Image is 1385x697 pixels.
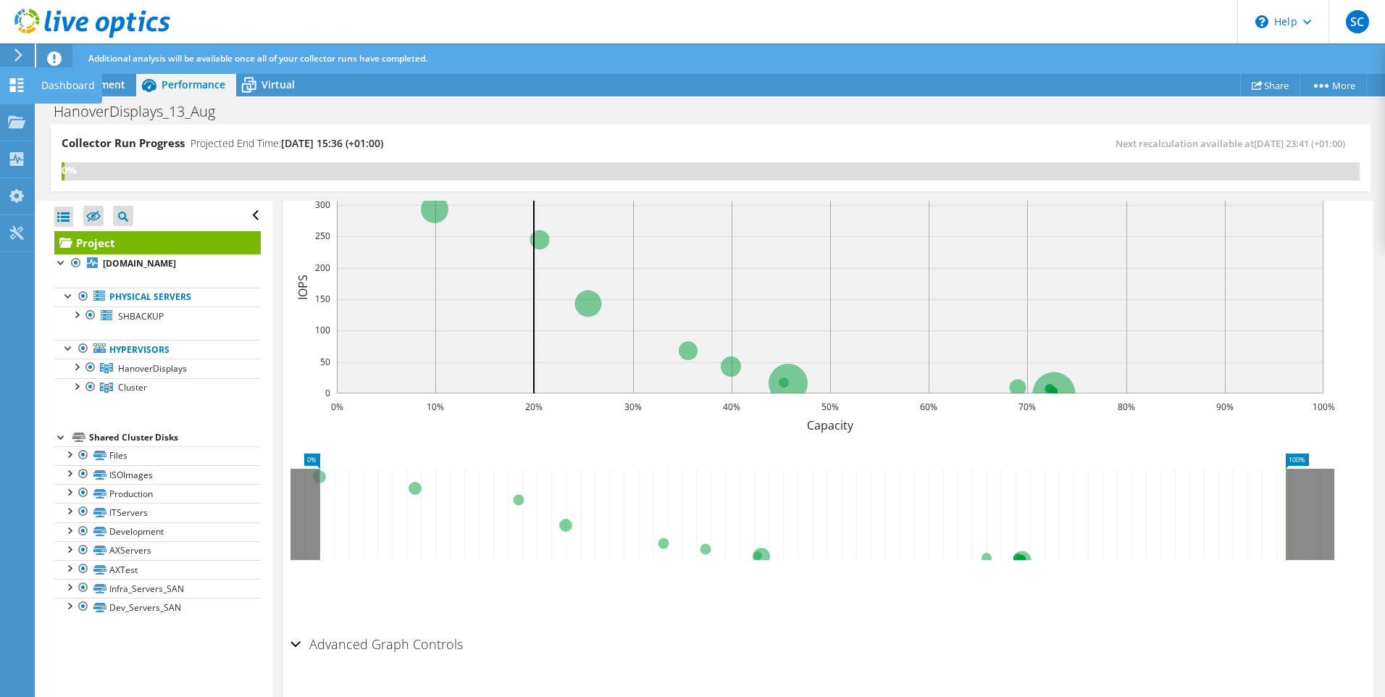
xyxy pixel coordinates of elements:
[47,104,238,120] h1: HanoverDisplays_13_Aug
[54,465,261,484] a: ISOImages
[54,254,261,273] a: [DOMAIN_NAME]
[261,78,295,91] span: Virtual
[320,356,330,368] text: 50
[62,162,64,178] div: 0%
[315,230,330,242] text: 250
[54,359,261,377] a: HanoverDisplays
[281,136,383,150] span: [DATE] 15:36 (+01:00)
[54,446,261,465] a: Files
[1300,74,1367,96] a: More
[315,262,330,274] text: 200
[315,199,330,211] text: 300
[54,231,261,254] a: Project
[54,503,261,522] a: ITServers
[1312,401,1334,413] text: 100%
[525,401,543,413] text: 20%
[54,306,261,325] a: SHBACKUP
[1255,15,1268,28] svg: \n
[54,340,261,359] a: Hypervisors
[88,52,427,64] span: Additional analysis will be available once all of your collector runs have completed.
[821,401,839,413] text: 50%
[315,293,330,305] text: 150
[54,288,261,306] a: Physical Servers
[1118,401,1135,413] text: 80%
[34,67,102,104] div: Dashboard
[54,378,261,397] a: Cluster
[118,362,187,375] span: HanoverDisplays
[807,417,854,433] text: Capacity
[162,78,225,91] span: Performance
[624,401,642,413] text: 30%
[1240,74,1300,96] a: Share
[290,630,463,659] h2: Advanced Graph Controls
[1018,401,1036,413] text: 70%
[103,257,176,270] b: [DOMAIN_NAME]
[191,135,383,151] h4: Projected End Time:
[920,401,937,413] text: 60%
[723,401,740,413] text: 40%
[427,401,444,413] text: 10%
[54,579,261,598] a: Infra_Servers_SAN
[1346,10,1369,33] span: SC
[1254,137,1345,150] span: [DATE] 23:41 (+01:00)
[89,429,261,446] div: Shared Cluster Disks
[54,522,261,541] a: Development
[54,560,261,579] a: AXTest
[54,598,261,617] a: Dev_Servers_SAN
[1216,401,1234,413] text: 90%
[315,324,330,336] text: 100
[1116,137,1352,150] span: Next recalculation available at
[118,381,147,393] span: Cluster
[54,484,261,503] a: Production
[118,310,164,322] span: SHBACKUP
[330,401,343,413] text: 0%
[295,275,311,300] text: IOPS
[54,541,261,560] a: AXServers
[325,387,330,399] text: 0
